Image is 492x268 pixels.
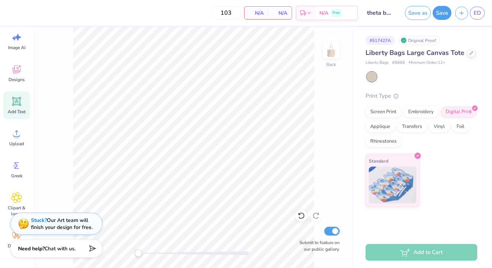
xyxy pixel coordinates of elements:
[409,60,446,66] span: Minimum Order: 12 +
[365,48,464,57] span: Liberty Bags Large Canvas Tote
[4,205,29,217] span: Clipart & logos
[135,250,142,257] div: Accessibility label
[365,60,388,66] span: Liberty Bags
[429,121,450,132] div: Vinyl
[31,217,47,224] strong: Stuck?
[470,7,485,20] a: ED
[441,107,477,118] div: Digital Print
[295,239,340,253] label: Submit to feature on our public gallery.
[9,141,24,147] span: Upload
[361,6,398,20] input: Untitled Design
[392,60,405,66] span: # 8866
[8,45,25,51] span: Image AI
[31,217,93,231] div: Our Art team will finish your design for free.
[333,10,340,15] span: Free
[365,92,477,100] div: Print Type
[212,6,240,20] input: – –
[365,36,395,45] div: # 517427A
[369,167,416,203] img: Standard
[369,157,388,165] span: Standard
[18,245,45,252] strong: Need help?
[399,36,440,45] div: Original Proof
[249,9,264,17] span: N/A
[403,107,439,118] div: Embroidery
[433,6,451,20] button: Save
[474,9,481,17] span: ED
[365,121,395,132] div: Applique
[365,107,401,118] div: Screen Print
[324,43,339,58] img: Back
[8,109,25,115] span: Add Text
[8,77,25,83] span: Designs
[452,121,469,132] div: Foil
[405,6,431,20] button: Save as
[319,9,328,17] span: N/A
[397,121,427,132] div: Transfers
[326,61,336,68] div: Back
[8,243,25,249] span: Decorate
[45,245,76,252] span: Chat with us.
[365,136,401,147] div: Rhinestones
[11,173,22,179] span: Greek
[273,9,287,17] span: N/A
